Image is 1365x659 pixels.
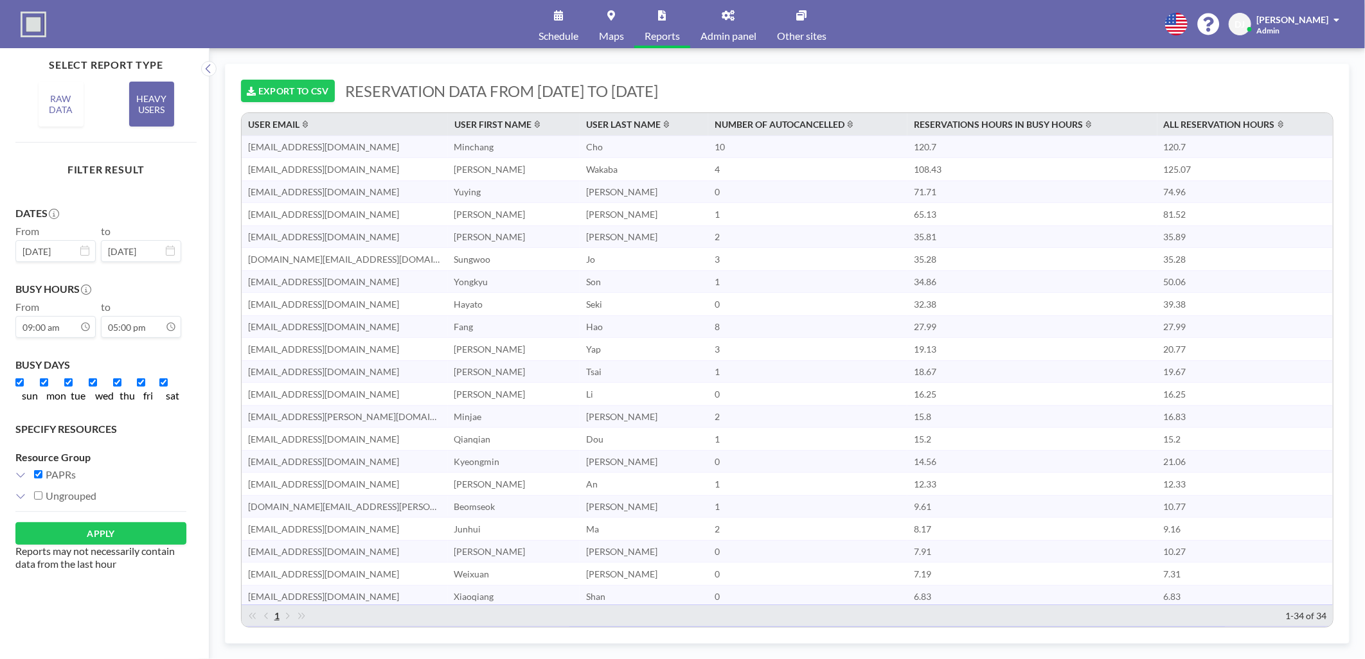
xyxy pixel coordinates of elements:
span: Maps [599,31,624,41]
p: Resource Group [15,451,186,464]
span: DJ [1235,19,1245,30]
label: sun [22,389,38,401]
span: Admin [1256,26,1280,35]
label: mon [46,389,66,401]
label: sat [166,389,179,401]
img: organization-logo [21,12,46,37]
label: From [15,301,39,313]
label: thu [120,389,135,401]
label: to [101,301,111,313]
div: HEAVY USERS [129,82,174,127]
h4: BUSY HOURS [15,283,80,295]
span: Reports [645,31,680,41]
p: Reports may not necessarily contain data from the last hour [15,545,186,570]
span: RESERVATION DATA FROM [DATE] TO [DATE] [345,82,659,101]
label: From [15,225,39,238]
span: [PERSON_NAME] [1256,14,1328,25]
button: APPLY [15,522,186,545]
div: RAW DATA [39,82,84,127]
span: Schedule [539,31,578,41]
span: EXPORT TO CSV [258,85,329,96]
label: PAPRs [46,468,76,481]
label: tue [71,389,85,401]
h4: SELECT REPORT TYPE [15,58,197,71]
h4: BUSY DAYS [15,358,70,371]
h4: SPECIFY RESOURCES [15,423,117,435]
label: wed [95,389,114,401]
span: Admin panel [700,31,756,41]
label: Ungrouped [46,489,96,502]
label: fri [143,389,153,401]
h4: DATES [15,207,48,220]
label: to [101,225,111,238]
h4: FILTER RESULT [15,163,197,176]
button: EXPORT TO CSV [241,80,335,102]
span: Other sites [777,31,826,41]
span: APPLY [87,528,114,539]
